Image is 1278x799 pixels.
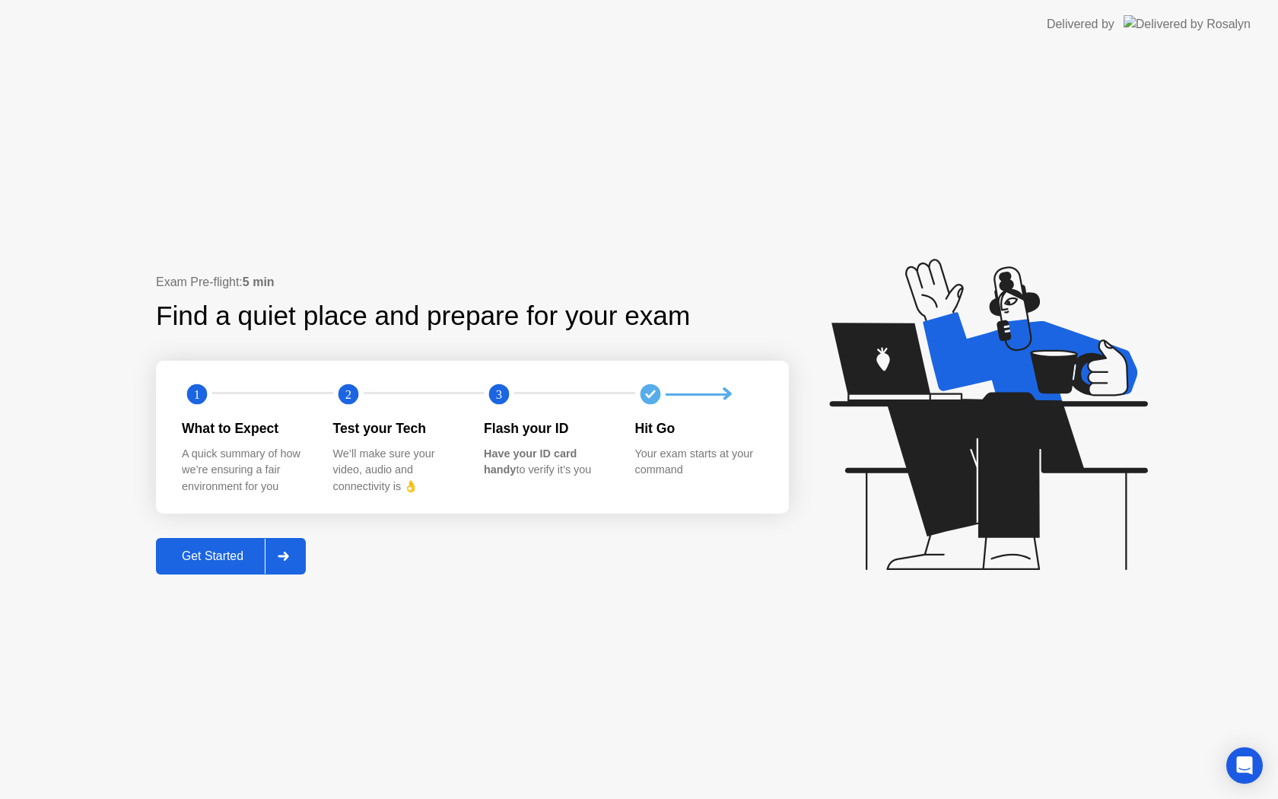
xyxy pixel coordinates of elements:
div: Open Intercom Messenger [1226,747,1263,784]
div: Your exam starts at your command [635,446,762,479]
img: Delivered by Rosalyn [1124,15,1251,33]
b: Have your ID card handy [484,447,577,476]
div: Flash your ID [484,419,611,438]
div: Exam Pre-flight: [156,273,789,291]
div: What to Expect [182,419,309,438]
text: 1 [194,387,200,402]
div: to verify it’s you [484,446,611,479]
text: 2 [345,387,351,402]
b: 5 min [243,275,275,288]
text: 3 [496,387,502,402]
div: A quick summary of how we’re ensuring a fair environment for you [182,446,309,495]
div: Test your Tech [333,419,460,438]
div: Get Started [161,549,265,563]
div: Find a quiet place and prepare for your exam [156,296,692,336]
button: Get Started [156,538,306,575]
div: We’ll make sure your video, audio and connectivity is 👌 [333,446,460,495]
div: Delivered by [1047,15,1114,33]
div: Hit Go [635,419,762,438]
